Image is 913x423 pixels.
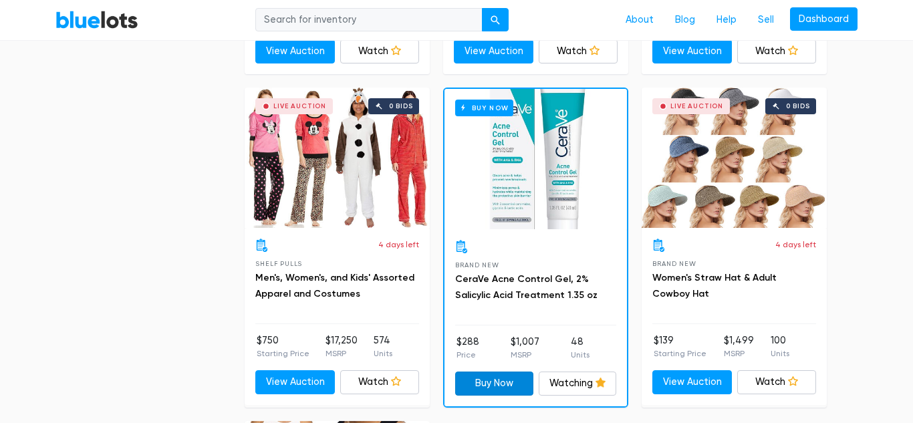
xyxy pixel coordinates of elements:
span: Shelf Pulls [255,260,302,267]
a: Buy Now [444,89,627,229]
a: Blog [664,7,706,33]
a: Watch [340,39,420,63]
li: 574 [374,333,392,360]
p: Starting Price [257,347,309,360]
div: Live Auction [670,103,723,110]
a: BlueLots [55,10,138,29]
div: 0 bids [389,103,413,110]
a: Men's, Women's, and Kids' Assorted Apparel and Costumes [255,272,414,299]
p: Units [571,349,590,361]
a: Buy Now [455,372,533,396]
span: Brand New [455,261,499,269]
input: Search for inventory [255,8,483,32]
p: MSRP [511,349,539,361]
a: View Auction [255,39,335,63]
li: 100 [771,333,789,360]
li: 48 [571,335,590,362]
a: Watch [340,370,420,394]
a: View Auction [652,370,732,394]
a: Help [706,7,747,33]
a: About [615,7,664,33]
li: $1,499 [724,333,754,360]
li: $288 [456,335,479,362]
li: $1,007 [511,335,539,362]
p: MSRP [724,347,754,360]
p: Units [771,347,789,360]
li: $139 [654,333,706,360]
a: Sell [747,7,785,33]
p: Starting Price [654,347,706,360]
a: Dashboard [790,7,858,31]
p: MSRP [325,347,358,360]
a: Live Auction 0 bids [245,88,430,228]
div: 0 bids [786,103,810,110]
h6: Buy Now [455,100,513,116]
span: Brand New [652,260,696,267]
a: View Auction [652,39,732,63]
a: Live Auction 0 bids [642,88,827,228]
a: Watch [737,370,817,394]
div: Live Auction [273,103,326,110]
p: Units [374,347,392,360]
a: Watch [737,39,817,63]
li: $17,250 [325,333,358,360]
p: 4 days left [378,239,419,251]
li: $750 [257,333,309,360]
a: Watching [539,372,617,396]
a: Women's Straw Hat & Adult Cowboy Hat [652,272,777,299]
a: Watch [539,39,618,63]
a: View Auction [255,370,335,394]
a: View Auction [454,39,533,63]
p: Price [456,349,479,361]
p: 4 days left [775,239,816,251]
a: CeraVe Acne Control Gel, 2% Salicylic Acid Treatment 1.35 oz [455,273,598,301]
